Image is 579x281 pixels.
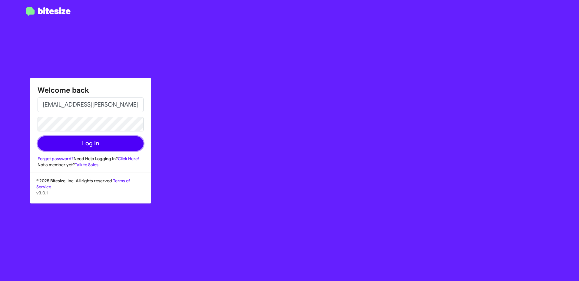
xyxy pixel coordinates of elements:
[38,85,144,95] h1: Welcome back
[30,178,151,203] div: © 2025 Bitesize, Inc. All rights reserved.
[38,156,144,162] div: Need Help Logging In?
[38,98,144,112] input: Email address
[38,156,74,161] a: Forgot password?
[38,136,144,151] button: Log In
[118,156,139,161] a: Click Here!
[75,162,100,167] a: Talk to Sales!
[38,162,144,168] div: Not a member yet?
